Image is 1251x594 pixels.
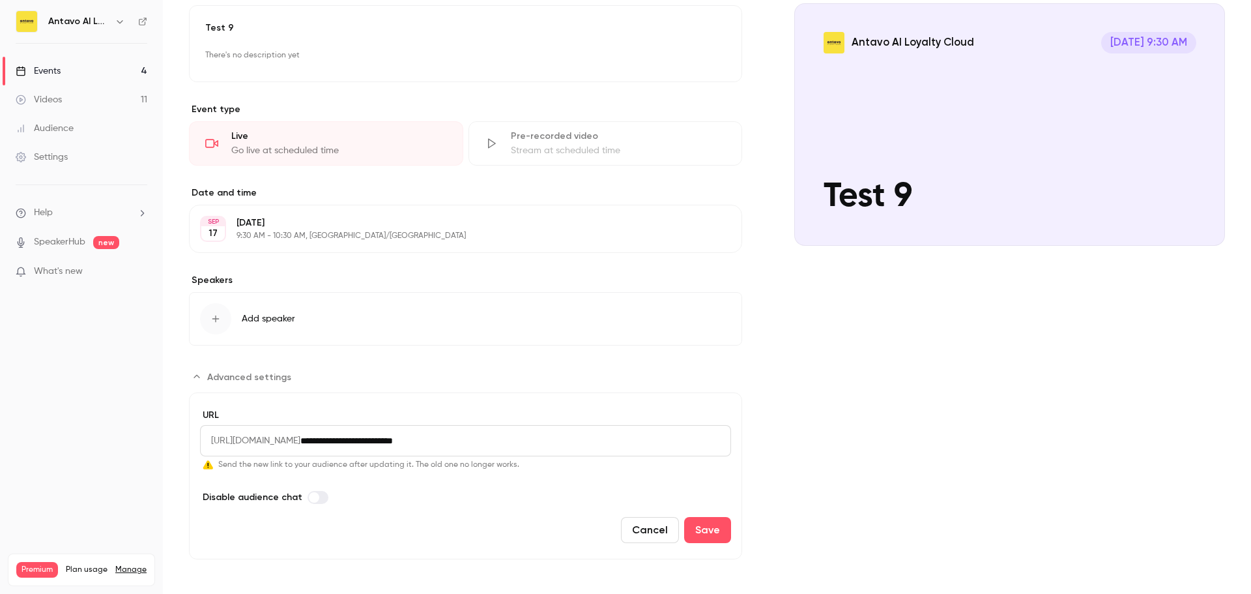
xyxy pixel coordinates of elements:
[16,11,37,32] img: Antavo AI Loyalty Cloud
[16,122,74,135] div: Audience
[201,217,225,226] div: SEP
[189,366,742,559] section: Advanced settings
[468,121,743,166] div: Pre-recorded videoStream at scheduled time
[189,366,299,387] button: Advanced settings
[93,236,119,249] span: new
[203,490,302,504] span: Disable audience chat
[189,292,742,346] button: Add speaker
[218,459,519,471] span: Send the new link to your audience after updating it. The old one no longer works.
[34,206,53,220] span: Help
[16,93,62,106] div: Videos
[16,562,58,578] span: Premium
[66,565,108,575] span: Plan usage
[115,565,147,575] a: Manage
[189,121,463,166] div: LiveGo live at scheduled time
[189,274,742,287] label: Speakers
[231,130,447,143] div: Live
[205,45,726,66] p: There's no description yet
[237,231,673,241] p: 9:30 AM - 10:30 AM, [GEOGRAPHIC_DATA]/[GEOGRAPHIC_DATA]
[16,65,61,78] div: Events
[242,312,295,325] span: Add speaker
[237,216,673,230] p: [DATE]
[16,151,68,164] div: Settings
[132,266,147,278] iframe: Noticeable Trigger
[189,186,742,200] label: Date and time
[16,206,147,220] li: help-dropdown-opener
[34,265,83,278] span: What's new
[48,15,109,28] h6: Antavo AI Loyalty Cloud
[200,409,731,422] label: URL
[205,22,726,35] p: Test 9
[684,517,731,543] button: Save
[207,370,291,384] span: Advanced settings
[621,517,679,543] button: Cancel
[34,235,85,249] a: SpeakerHub
[511,130,726,143] div: Pre-recorded video
[511,144,726,157] div: Stream at scheduled time
[189,103,742,116] p: Event type
[208,227,218,240] p: 17
[200,425,300,456] span: [URL][DOMAIN_NAME]
[231,144,447,157] div: Go live at scheduled time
